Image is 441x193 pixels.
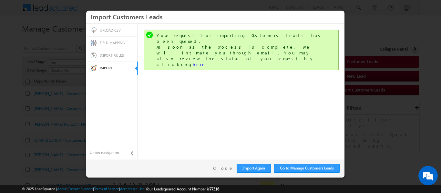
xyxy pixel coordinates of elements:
[100,53,124,57] span: IMPORT RULES
[146,187,219,191] span: Your Leadsquared Account Number is
[210,187,219,191] span: 77516
[57,187,67,191] a: About
[86,49,138,62] a: IMPORT RULES
[86,24,138,37] a: UPLOAD CSV
[22,186,219,192] span: © 2025 LeadSquared | | | | |
[91,11,340,22] h3: Import Customers Leads
[237,164,271,173] a: Import Again
[213,165,233,171] a: Close
[86,36,138,49] a: FIELD MAPPING
[67,187,93,191] a: Contact Support
[86,62,137,75] a: IMPORT
[100,28,121,32] span: UPLOAD CSV
[193,62,206,67] a: here
[94,187,119,191] a: Terms of Service
[120,187,145,191] a: Acceptable Use
[274,164,340,173] a: Go to Manage Customers Leads
[100,66,113,70] span: IMPORT
[90,150,129,156] span: Unpin navigation
[157,33,327,67] div: Your request for importing Customers Leads has been queued. As soon as the process is complete, w...
[100,41,125,45] span: FIELD MAPPING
